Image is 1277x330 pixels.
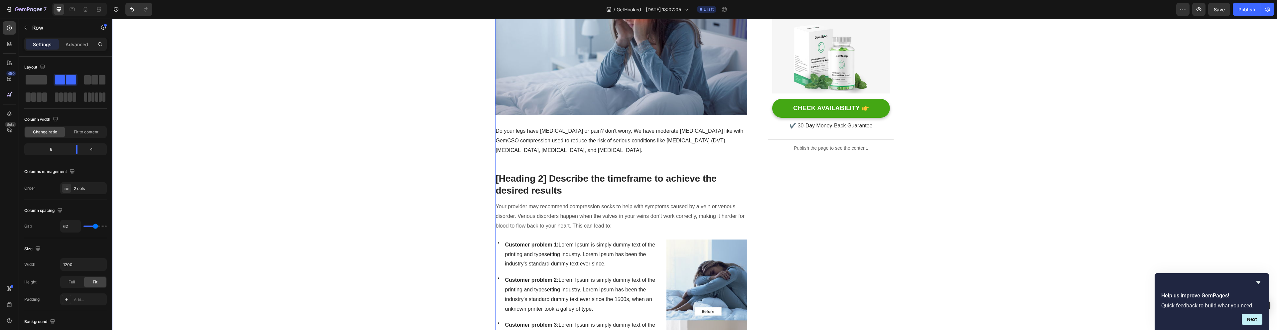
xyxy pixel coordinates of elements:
[24,261,35,267] div: Width
[93,279,97,285] span: Fit
[61,220,80,232] input: Auto
[661,102,777,112] p: ✔️ 30-Day Money-Back Guarantee
[6,71,16,76] div: 450
[74,297,105,303] div: Add...
[24,63,47,72] div: Layout
[384,183,635,212] p: Your provider may recommend compression socks to help with symptoms caused by a vein or venous di...
[1161,292,1262,300] h2: Help us improve GemPages!
[44,5,47,13] p: 7
[33,129,57,135] span: Change ratio
[69,279,75,285] span: Full
[5,122,16,127] div: Beta
[24,206,64,215] div: Column spacing
[384,154,635,178] p: [Heading 2] Describe the timeframe to achieve the desired results
[125,3,152,16] div: Undo/Redo
[112,19,1277,330] iframe: Design area
[681,85,748,94] div: CHECK AVAILABILITY
[66,41,88,48] p: Advanced
[24,245,42,253] div: Size
[24,223,32,229] div: Gap
[83,145,105,154] div: 4
[393,303,543,319] span: Lorem Ipsum is simply dummy text of the printing and typesetting industry.
[383,107,636,137] div: Rich Text Editor. Editing area: main
[1161,278,1262,325] div: Help us improve GemPages!
[24,167,76,176] div: Columns management
[1214,7,1225,12] span: Save
[24,279,37,285] div: Height
[393,258,543,293] span: Lorem Ipsum is simply dummy text of the printing and typesetting industry. Lorem Ipsum has been t...
[614,6,615,13] span: /
[1208,3,1230,16] button: Save
[24,317,57,326] div: Background
[24,185,35,191] div: Order
[656,126,782,133] p: Publish the page to see the content.
[1254,278,1262,286] button: Hide survey
[1233,3,1261,16] button: Publish
[393,223,543,248] span: Lorem Ipsum is simply dummy text of the printing and typesetting industry. Lorem Ipsum has been t...
[26,145,71,154] div: 8
[61,258,106,270] input: Auto
[617,6,681,13] span: GetHooked - [DATE] 18:07:05
[24,296,40,302] div: Padding
[660,80,778,99] button: CHECK AVAILABILITY
[1161,302,1262,309] p: Quick feedback to build what you need.
[384,108,635,136] p: Do your legs have [MEDICAL_DATA] or pain? don't worry, We have moderate [MEDICAL_DATA] like with ...
[393,223,447,229] strong: Customer problem 1:
[33,41,52,48] p: Settings
[24,115,60,124] div: Column width
[32,24,89,32] p: Row
[1238,6,1255,13] div: Publish
[74,186,105,192] div: 2 cols
[393,258,447,264] strong: Customer problem 2:
[3,3,50,16] button: 7
[393,303,447,309] strong: Customer problem 3:
[704,6,714,12] span: Draft
[1242,314,1262,325] button: Next question
[74,129,98,135] span: Fit to content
